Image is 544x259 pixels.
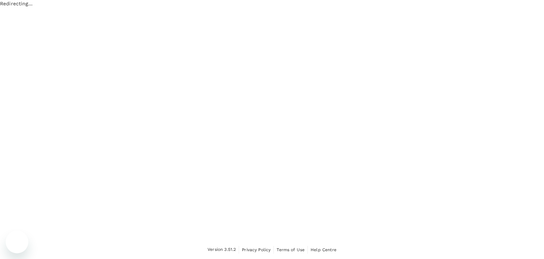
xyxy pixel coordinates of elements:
a: Privacy Policy [242,246,271,254]
span: Version 3.51.2 [208,246,236,253]
span: Help Centre [311,247,336,252]
a: Help Centre [311,246,336,254]
a: Terms of Use [277,246,305,254]
span: Terms of Use [277,247,305,252]
iframe: Button to launch messaging window [6,231,28,253]
span: Privacy Policy [242,247,271,252]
